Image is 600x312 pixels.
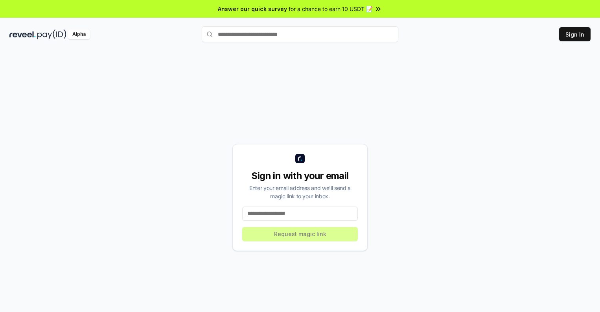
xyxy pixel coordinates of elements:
[68,30,90,39] div: Alpha
[289,5,373,13] span: for a chance to earn 10 USDT 📝
[242,184,358,200] div: Enter your email address and we’ll send a magic link to your inbox.
[295,154,305,163] img: logo_small
[559,27,591,41] button: Sign In
[218,5,287,13] span: Answer our quick survey
[9,30,36,39] img: reveel_dark
[242,170,358,182] div: Sign in with your email
[37,30,66,39] img: pay_id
